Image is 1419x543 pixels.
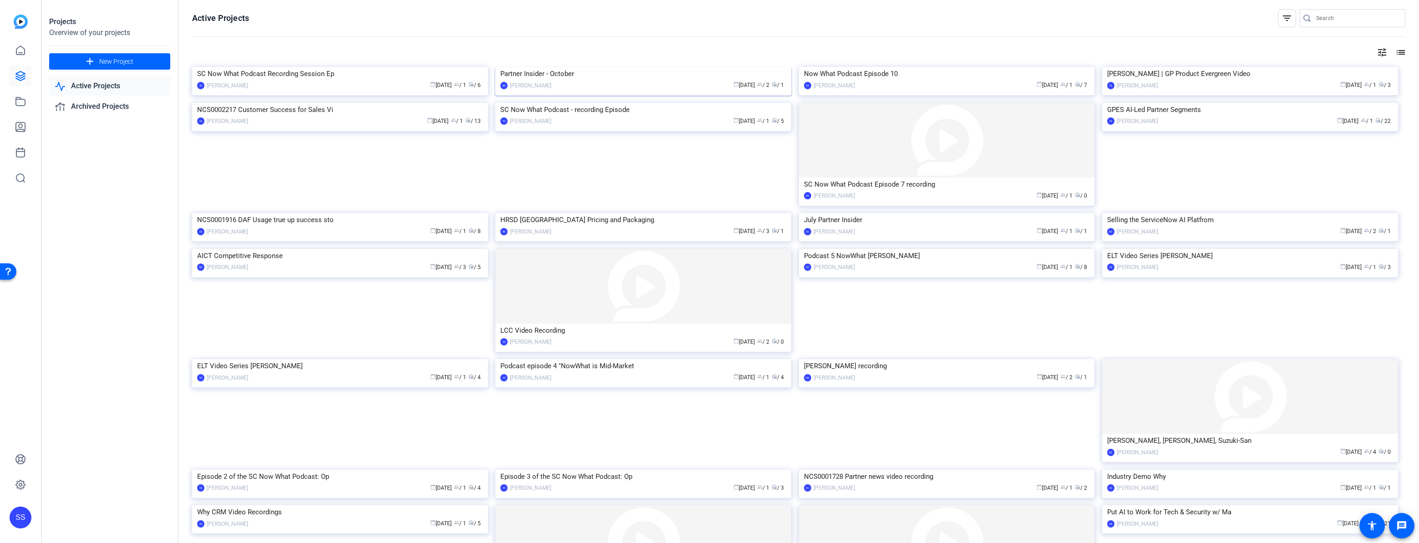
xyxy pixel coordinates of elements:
[1060,264,1066,269] span: group
[49,27,170,38] div: Overview of your projects
[500,117,508,125] div: SS
[772,228,784,234] span: / 1
[454,374,466,381] span: / 1
[1060,228,1066,233] span: group
[757,484,763,490] span: group
[197,213,483,227] div: NCS0001916 DAF Usage true up success sto
[814,81,855,90] div: [PERSON_NAME]
[772,82,784,88] span: / 1
[84,56,96,67] mat-icon: add
[500,228,508,235] div: BD
[510,81,551,90] div: [PERSON_NAME]
[500,103,786,117] div: SC Now What Podcast - recording Episode
[454,82,466,88] span: / 1
[1364,264,1376,270] span: / 1
[1364,485,1376,491] span: / 1
[500,374,508,381] div: SS
[510,373,551,382] div: [PERSON_NAME]
[1340,485,1362,491] span: [DATE]
[1107,103,1393,117] div: GPES AI-Led Partner Segments
[197,359,483,373] div: ELT Video Series [PERSON_NAME]
[1075,81,1080,87] span: radio
[757,485,769,491] span: / 1
[804,484,811,492] div: SS
[1117,227,1158,236] div: [PERSON_NAME]
[197,264,204,271] div: BD
[1375,118,1391,124] span: / 22
[814,191,855,200] div: [PERSON_NAME]
[1337,118,1358,124] span: [DATE]
[1117,483,1158,492] div: [PERSON_NAME]
[510,483,551,492] div: [PERSON_NAME]
[1340,484,1346,490] span: calendar_today
[510,117,551,126] div: [PERSON_NAME]
[1364,81,1369,87] span: group
[197,374,204,381] div: SS
[197,82,204,89] div: SS
[430,520,436,525] span: calendar_today
[1367,520,1378,531] mat-icon: accessibility
[804,213,1090,227] div: July Partner Insider
[430,81,436,87] span: calendar_today
[1075,228,1080,233] span: radio
[1107,264,1114,271] div: SS
[454,81,459,87] span: group
[49,53,170,70] button: New Project
[733,374,755,381] span: [DATE]
[1075,82,1087,88] span: / 7
[207,227,248,236] div: [PERSON_NAME]
[814,263,855,272] div: [PERSON_NAME]
[465,118,481,124] span: / 13
[733,339,755,345] span: [DATE]
[1378,228,1384,233] span: radio
[1316,13,1398,24] input: Search
[1107,484,1114,492] div: SS
[804,470,1090,483] div: NCS0001728 Partner news video recording
[733,484,739,490] span: calendar_today
[804,82,811,89] div: SS
[1378,82,1391,88] span: / 3
[733,338,739,344] span: calendar_today
[733,81,739,87] span: calendar_today
[1037,264,1042,269] span: calendar_today
[197,67,483,81] div: SC Now What Podcast Recording Session Ep
[772,485,784,491] span: / 3
[1107,82,1114,89] div: SS
[804,178,1090,191] div: SC Now What Podcast Episode 7 recording
[757,374,769,381] span: / 1
[454,484,459,490] span: group
[757,339,769,345] span: / 2
[1364,228,1376,234] span: / 2
[1375,117,1381,123] span: radio
[1037,192,1042,198] span: calendar_today
[1075,228,1087,234] span: / 1
[49,16,170,27] div: Projects
[757,81,763,87] span: group
[1060,485,1073,491] span: / 1
[772,117,777,123] span: radio
[804,264,811,271] div: SS
[757,228,769,234] span: / 3
[1378,228,1391,234] span: / 1
[14,15,28,29] img: blue-gradient.svg
[197,484,204,492] div: SS
[454,520,459,525] span: group
[1060,192,1066,198] span: group
[733,228,739,233] span: calendar_today
[804,359,1090,373] div: [PERSON_NAME] recording
[1378,485,1391,491] span: / 1
[451,117,456,123] span: group
[197,520,204,528] div: SS
[468,228,481,234] span: / 8
[1340,264,1346,269] span: calendar_today
[1340,228,1346,233] span: calendar_today
[427,118,448,124] span: [DATE]
[1060,193,1073,199] span: / 1
[733,118,755,124] span: [DATE]
[1107,213,1393,227] div: Selling the ServiceNow AI Platfrom
[1107,117,1114,125] div: SS
[1378,264,1384,269] span: radio
[1075,264,1087,270] span: / 8
[1378,264,1391,270] span: / 3
[500,67,786,81] div: Partner Insider - October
